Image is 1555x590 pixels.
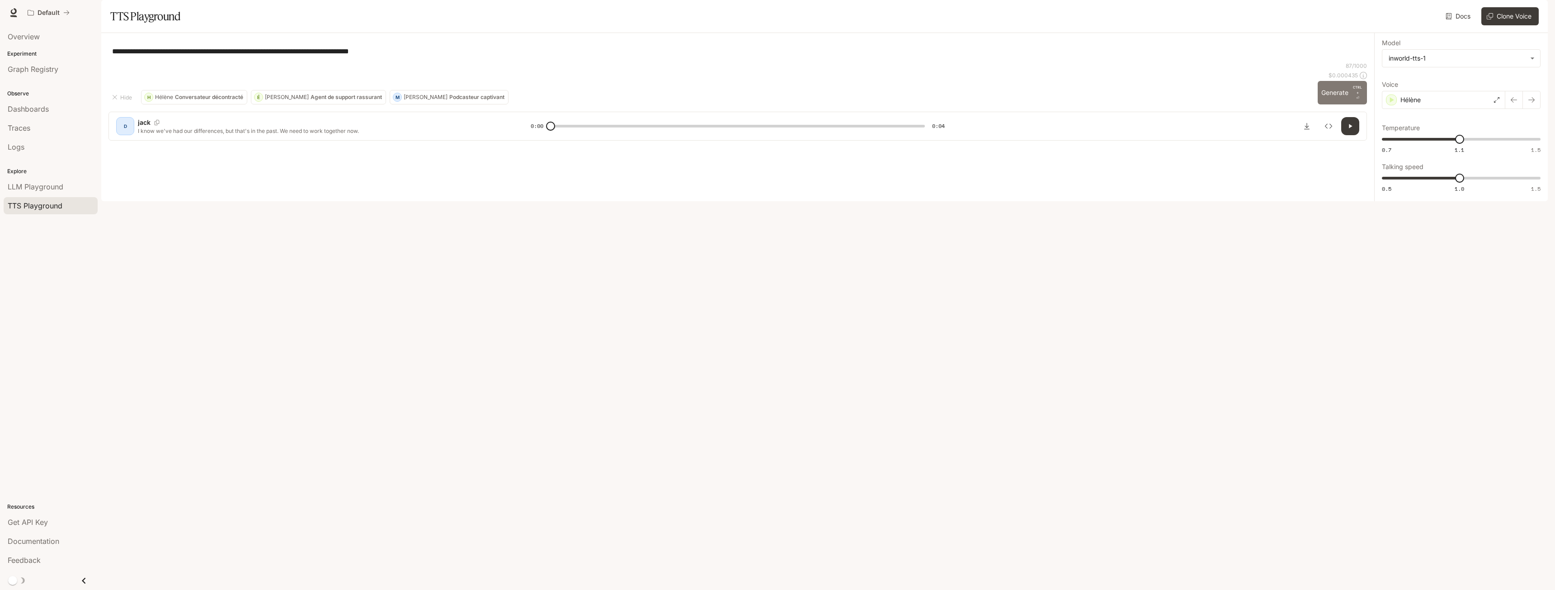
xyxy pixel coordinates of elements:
[1298,117,1316,135] button: Download audio
[175,94,243,100] p: Conversateur décontracté
[404,94,448,100] p: [PERSON_NAME]
[932,122,945,131] span: 0:04
[1400,95,1421,104] p: Hélène
[141,90,247,104] button: HHélèneConversateur décontracté
[393,90,401,104] div: M
[1352,85,1363,101] p: ⏎
[151,120,163,125] button: Copy Voice ID
[1531,146,1541,154] span: 1.5
[1329,71,1358,79] p: $ 0.000435
[1531,185,1541,193] span: 1.5
[1382,185,1391,193] span: 0.5
[108,90,137,104] button: Hide
[138,118,151,127] p: jack
[1382,125,1420,131] p: Temperature
[311,94,382,100] p: Agent de support rassurant
[1481,7,1539,25] button: Clone Voice
[1382,40,1400,46] p: Model
[254,90,263,104] div: É
[1318,81,1367,104] button: GenerateCTRL +⏎
[1382,146,1391,154] span: 0.7
[1444,7,1474,25] a: Docs
[390,90,509,104] button: M[PERSON_NAME]Podcasteur captivant
[1382,164,1423,170] p: Talking speed
[1455,185,1464,193] span: 1.0
[24,4,74,22] button: All workspaces
[1389,54,1526,63] div: inworld-tts-1
[118,119,132,133] div: D
[155,94,173,100] p: Hélène
[110,7,180,25] h1: TTS Playground
[449,94,504,100] p: Podcasteur captivant
[1352,85,1363,95] p: CTRL +
[1346,62,1367,70] p: 87 / 1000
[531,122,543,131] span: 0:00
[265,94,309,100] p: [PERSON_NAME]
[1319,117,1338,135] button: Inspect
[38,9,60,17] p: Default
[1382,81,1398,88] p: Voice
[1455,146,1464,154] span: 1.1
[1382,50,1540,67] div: inworld-tts-1
[145,90,153,104] div: H
[251,90,386,104] button: É[PERSON_NAME]Agent de support rassurant
[138,127,509,135] p: I know we've had our differences, but that's in the past. We need to work together now.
